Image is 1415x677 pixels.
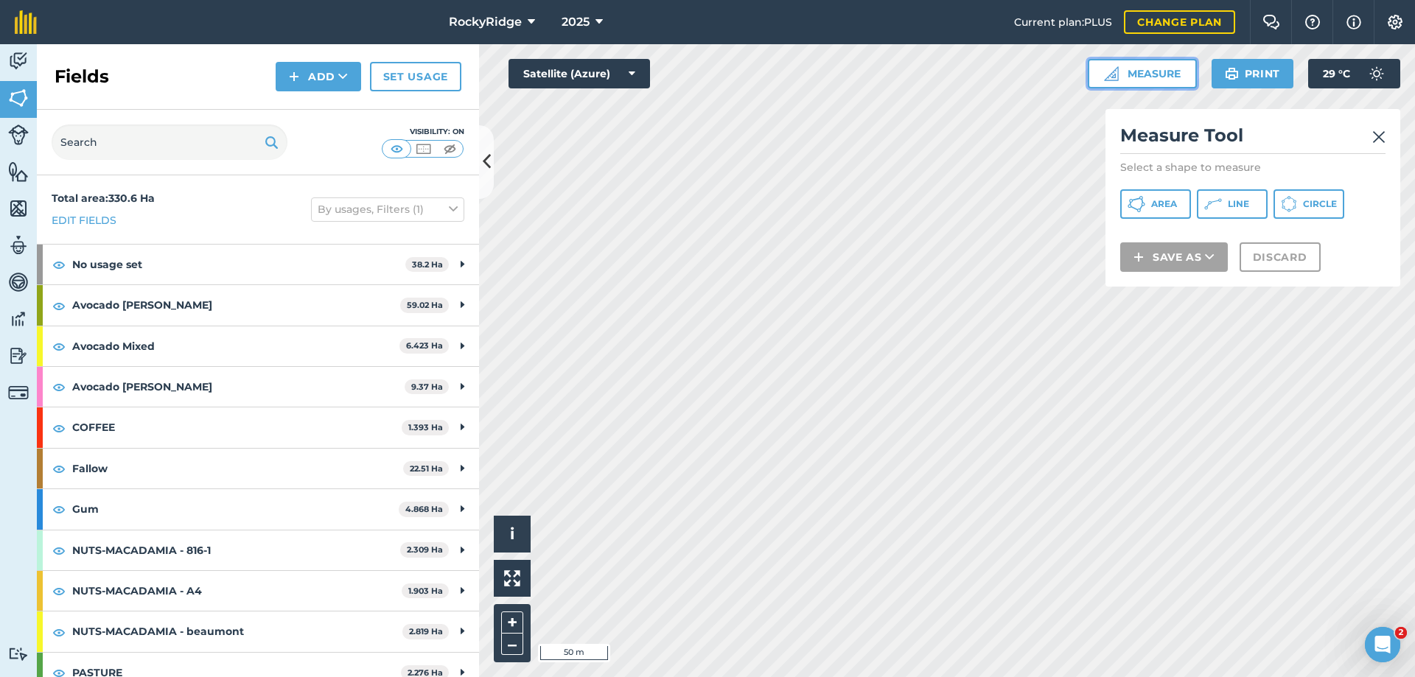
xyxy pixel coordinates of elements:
strong: 22.51 Ha [410,463,443,474]
img: svg+xml;base64,PHN2ZyB4bWxucz0iaHR0cDovL3d3dy53My5vcmcvMjAwMC9zdmciIHdpZHRoPSIxOSIgaGVpZ2h0PSIyNC... [1225,65,1239,83]
button: Satellite (Azure) [509,59,650,88]
img: A cog icon [1386,15,1404,29]
div: Avocado Mixed6.423 Ha [37,326,479,366]
div: COFFEE1.393 Ha [37,407,479,447]
img: svg+xml;base64,PHN2ZyB4bWxucz0iaHR0cDovL3d3dy53My5vcmcvMjAwMC9zdmciIHdpZHRoPSIxOCIgaGVpZ2h0PSIyNC... [52,460,66,477]
img: Four arrows, one pointing top left, one top right, one bottom right and the last bottom left [504,570,520,586]
img: svg+xml;base64,PHN2ZyB4bWxucz0iaHR0cDovL3d3dy53My5vcmcvMjAwMC9zdmciIHdpZHRoPSI1NiIgaGVpZ2h0PSI2MC... [8,197,29,220]
span: Circle [1303,198,1337,210]
button: Add [276,62,361,91]
div: Avocado [PERSON_NAME]9.37 Ha [37,367,479,407]
button: By usages, Filters (1) [311,197,464,221]
input: Search [52,124,287,160]
strong: No usage set [72,245,405,284]
span: Area [1151,198,1177,210]
strong: 4.868 Ha [405,504,443,514]
img: svg+xml;base64,PD94bWwgdmVyc2lvbj0iMS4wIiBlbmNvZGluZz0idXRmLTgiPz4KPCEtLSBHZW5lcmF0b3I6IEFkb2JlIE... [1362,59,1391,88]
img: svg+xml;base64,PD94bWwgdmVyc2lvbj0iMS4wIiBlbmNvZGluZz0idXRmLTgiPz4KPCEtLSBHZW5lcmF0b3I6IEFkb2JlIE... [8,382,29,403]
div: Fallow22.51 Ha [37,449,479,488]
img: svg+xml;base64,PHN2ZyB4bWxucz0iaHR0cDovL3d3dy53My5vcmcvMjAwMC9zdmciIHdpZHRoPSIxOCIgaGVpZ2h0PSIyNC... [52,337,66,355]
img: Two speech bubbles overlapping with the left bubble in the forefront [1262,15,1280,29]
img: svg+xml;base64,PHN2ZyB4bWxucz0iaHR0cDovL3d3dy53My5vcmcvMjAwMC9zdmciIHdpZHRoPSIxOCIgaGVpZ2h0PSIyNC... [52,623,66,641]
img: svg+xml;base64,PD94bWwgdmVyc2lvbj0iMS4wIiBlbmNvZGluZz0idXRmLTgiPz4KPCEtLSBHZW5lcmF0b3I6IEFkb2JlIE... [8,234,29,256]
strong: 9.37 Ha [411,382,443,392]
img: svg+xml;base64,PHN2ZyB4bWxucz0iaHR0cDovL3d3dy53My5vcmcvMjAwMC9zdmciIHdpZHRoPSIxNyIgaGVpZ2h0PSIxNy... [1346,13,1361,31]
button: Print [1212,59,1294,88]
button: Circle [1273,189,1344,219]
button: i [494,516,531,553]
strong: 1.393 Ha [408,422,443,432]
strong: 38.2 Ha [412,259,443,270]
span: i [510,525,514,543]
strong: NUTS-MACADAMIA - beaumont [72,611,402,651]
button: Measure [1088,59,1197,88]
div: No usage set38.2 Ha [37,245,479,284]
div: Gum4.868 Ha [37,489,479,529]
img: svg+xml;base64,PHN2ZyB4bWxucz0iaHR0cDovL3d3dy53My5vcmcvMjAwMC9zdmciIHdpZHRoPSIyMiIgaGVpZ2h0PSIzMC... [1372,128,1386,146]
strong: Fallow [72,449,403,488]
a: Change plan [1124,10,1235,34]
button: Line [1197,189,1268,219]
iframe: Intercom live chat [1365,627,1400,662]
span: Current plan : PLUS [1014,14,1112,30]
a: Set usage [370,62,461,91]
img: fieldmargin Logo [15,10,37,34]
button: Save as [1120,242,1228,272]
div: NUTS-MACADAMIA - beaumont2.819 Ha [37,611,479,651]
strong: Gum [72,489,399,529]
button: Area [1120,189,1191,219]
img: svg+xml;base64,PHN2ZyB4bWxucz0iaHR0cDovL3d3dy53My5vcmcvMjAwMC9zdmciIHdpZHRoPSIxOCIgaGVpZ2h0PSIyNC... [52,378,66,396]
img: svg+xml;base64,PHN2ZyB4bWxucz0iaHR0cDovL3d3dy53My5vcmcvMjAwMC9zdmciIHdpZHRoPSIxOCIgaGVpZ2h0PSIyNC... [52,419,66,437]
p: Select a shape to measure [1120,160,1386,175]
img: svg+xml;base64,PHN2ZyB4bWxucz0iaHR0cDovL3d3dy53My5vcmcvMjAwMC9zdmciIHdpZHRoPSIxOCIgaGVpZ2h0PSIyNC... [52,582,66,600]
img: svg+xml;base64,PHN2ZyB4bWxucz0iaHR0cDovL3d3dy53My5vcmcvMjAwMC9zdmciIHdpZHRoPSIxNCIgaGVpZ2h0PSIyNC... [1133,248,1144,266]
strong: Avocado Mixed [72,326,399,366]
button: 29 °C [1308,59,1400,88]
a: Edit fields [52,212,116,228]
div: Avocado [PERSON_NAME]59.02 Ha [37,285,479,325]
div: Visibility: On [382,126,464,138]
img: svg+xml;base64,PHN2ZyB4bWxucz0iaHR0cDovL3d3dy53My5vcmcvMjAwMC9zdmciIHdpZHRoPSI1MCIgaGVpZ2h0PSI0MC... [441,141,459,156]
img: svg+xml;base64,PHN2ZyB4bWxucz0iaHR0cDovL3d3dy53My5vcmcvMjAwMC9zdmciIHdpZHRoPSIxOSIgaGVpZ2h0PSIyNC... [265,133,279,151]
strong: Avocado [PERSON_NAME] [72,367,405,407]
img: Ruler icon [1104,66,1119,81]
span: 29 ° C [1323,59,1350,88]
strong: Total area : 330.6 Ha [52,192,155,205]
img: svg+xml;base64,PHN2ZyB4bWxucz0iaHR0cDovL3d3dy53My5vcmcvMjAwMC9zdmciIHdpZHRoPSIxNCIgaGVpZ2h0PSIyNC... [289,68,299,85]
strong: 1.903 Ha [408,586,443,596]
button: – [501,634,523,655]
img: svg+xml;base64,PHN2ZyB4bWxucz0iaHR0cDovL3d3dy53My5vcmcvMjAwMC9zdmciIHdpZHRoPSI1NiIgaGVpZ2h0PSI2MC... [8,87,29,109]
div: NUTS-MACADAMIA - 816-12.309 Ha [37,530,479,570]
img: svg+xml;base64,PD94bWwgdmVyc2lvbj0iMS4wIiBlbmNvZGluZz0idXRmLTgiPz4KPCEtLSBHZW5lcmF0b3I6IEFkb2JlIE... [8,647,29,661]
strong: Avocado [PERSON_NAME] [72,285,400,325]
span: 2025 [562,13,590,31]
span: Line [1228,198,1249,210]
strong: 2.309 Ha [407,544,443,555]
img: svg+xml;base64,PD94bWwgdmVyc2lvbj0iMS4wIiBlbmNvZGluZz0idXRmLTgiPz4KPCEtLSBHZW5lcmF0b3I6IEFkb2JlIE... [8,271,29,293]
button: + [501,611,523,634]
img: svg+xml;base64,PD94bWwgdmVyc2lvbj0iMS4wIiBlbmNvZGluZz0idXRmLTgiPz4KPCEtLSBHZW5lcmF0b3I6IEFkb2JlIE... [8,124,29,145]
span: RockyRidge [449,13,522,31]
img: A question mark icon [1304,15,1321,29]
img: svg+xml;base64,PD94bWwgdmVyc2lvbj0iMS4wIiBlbmNvZGluZz0idXRmLTgiPz4KPCEtLSBHZW5lcmF0b3I6IEFkb2JlIE... [8,345,29,367]
img: svg+xml;base64,PHN2ZyB4bWxucz0iaHR0cDovL3d3dy53My5vcmcvMjAwMC9zdmciIHdpZHRoPSIxOCIgaGVpZ2h0PSIyNC... [52,297,66,315]
img: svg+xml;base64,PD94bWwgdmVyc2lvbj0iMS4wIiBlbmNvZGluZz0idXRmLTgiPz4KPCEtLSBHZW5lcmF0b3I6IEFkb2JlIE... [8,308,29,330]
button: Discard [1240,242,1321,272]
img: svg+xml;base64,PHN2ZyB4bWxucz0iaHR0cDovL3d3dy53My5vcmcvMjAwMC9zdmciIHdpZHRoPSI1MCIgaGVpZ2h0PSI0MC... [388,141,406,156]
img: svg+xml;base64,PHN2ZyB4bWxucz0iaHR0cDovL3d3dy53My5vcmcvMjAwMC9zdmciIHdpZHRoPSI1MCIgaGVpZ2h0PSI0MC... [414,141,433,156]
h2: Fields [55,65,109,88]
img: svg+xml;base64,PHN2ZyB4bWxucz0iaHR0cDovL3d3dy53My5vcmcvMjAwMC9zdmciIHdpZHRoPSIxOCIgaGVpZ2h0PSIyNC... [52,500,66,518]
strong: NUTS-MACADAMIA - 816-1 [72,530,400,570]
strong: COFFEE [72,407,402,447]
strong: NUTS-MACADAMIA - A4 [72,571,402,611]
img: svg+xml;base64,PHN2ZyB4bWxucz0iaHR0cDovL3d3dy53My5vcmcvMjAwMC9zdmciIHdpZHRoPSI1NiIgaGVpZ2h0PSI2MC... [8,161,29,183]
span: 2 [1395,627,1407,639]
strong: 6.423 Ha [406,340,443,351]
h2: Measure Tool [1120,124,1386,154]
strong: 2.819 Ha [409,626,443,636]
img: svg+xml;base64,PHN2ZyB4bWxucz0iaHR0cDovL3d3dy53My5vcmcvMjAwMC9zdmciIHdpZHRoPSIxOCIgaGVpZ2h0PSIyNC... [52,541,66,559]
img: svg+xml;base64,PD94bWwgdmVyc2lvbj0iMS4wIiBlbmNvZGluZz0idXRmLTgiPz4KPCEtLSBHZW5lcmF0b3I6IEFkb2JlIE... [8,50,29,72]
img: svg+xml;base64,PHN2ZyB4bWxucz0iaHR0cDovL3d3dy53My5vcmcvMjAwMC9zdmciIHdpZHRoPSIxOCIgaGVpZ2h0PSIyNC... [52,256,66,273]
strong: 59.02 Ha [407,300,443,310]
div: NUTS-MACADAMIA - A41.903 Ha [37,571,479,611]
